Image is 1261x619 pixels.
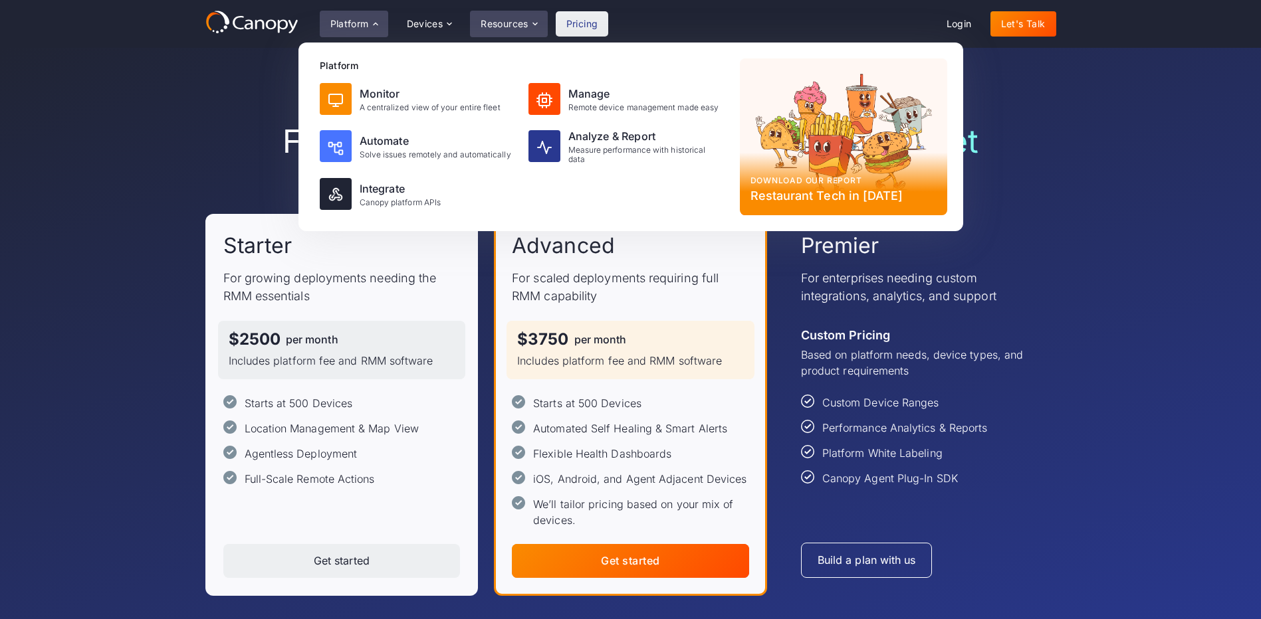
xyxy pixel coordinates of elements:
[314,123,520,170] a: AutomateSolve issues remotely and automatically
[223,544,461,578] a: Get started
[574,334,627,345] div: per month
[223,269,461,305] p: For growing deployments needing the RMM essentials
[330,19,369,29] div: Platform
[360,86,501,102] div: Monitor
[523,78,729,120] a: ManageRemote device management made easy
[245,395,353,411] div: Starts at 500 Devices
[223,232,292,260] h2: Starter
[286,334,338,345] div: per month
[512,232,615,260] h2: Advanced
[568,86,719,102] div: Manage
[523,123,729,170] a: Analyze & ReportMeasure performance with historical data
[320,11,388,37] div: Platform
[556,11,609,37] a: Pricing
[360,181,441,197] div: Integrate
[320,58,729,72] div: Platform
[818,554,916,567] div: Build a plan with us
[822,445,943,461] div: Platform White Labeling
[801,326,890,344] div: Custom Pricing
[512,269,749,305] p: For scaled deployments requiring full RMM capability
[245,420,419,436] div: Location Management & Map View
[822,395,939,410] div: Custom Device Ranges
[533,395,641,411] div: Starts at 500 Devices
[314,173,520,215] a: IntegrateCanopy platform APIs
[314,555,370,567] div: Get started
[470,11,547,37] div: Resources
[205,122,1056,161] h1: Find the right plan for
[801,543,933,578] a: Build a plan with us
[314,78,520,120] a: MonitorA centralized view of your entire fleet
[740,58,947,215] a: Download our reportRestaurant Tech in [DATE]
[533,471,746,487] div: iOS, Android, and Agent Adjacent Devices
[533,420,727,436] div: Automated Self Healing & Smart Alerts
[396,11,463,37] div: Devices
[822,470,958,486] div: Canopy Agent Plug-In SDK
[512,544,749,578] a: Get started
[229,331,281,347] div: $2500
[481,19,528,29] div: Resources
[568,103,719,112] div: Remote device management made easy
[990,11,1056,37] a: Let's Talk
[360,103,501,112] div: A centralized view of your entire fleet
[568,145,724,165] div: Measure performance with historical data
[533,446,671,462] div: Flexible Health Dashboards
[822,420,987,436] div: Performance Analytics & Reports
[750,187,937,205] div: Restaurant Tech in [DATE]
[750,175,937,187] div: Download our report
[360,150,511,159] div: Solve issues remotely and automatically
[245,471,375,487] div: Full-Scale Remote Actions
[517,353,744,369] p: Includes platform fee and RMM software
[407,19,443,29] div: Devices
[517,331,568,347] div: $3750
[360,198,441,207] div: Canopy platform APIs
[533,496,749,528] div: We’ll tailor pricing based on your mix of devices.
[298,43,963,231] nav: Platform
[568,128,724,144] div: Analyze & Report
[936,11,982,37] a: Login
[245,446,358,462] div: Agentless Deployment
[360,133,511,149] div: Automate
[801,269,1038,305] p: For enterprises needing custom integrations, analytics, and support
[801,232,879,260] h2: Premier
[229,353,455,369] p: Includes platform fee and RMM software
[601,555,659,567] div: Get started
[801,347,1038,379] p: Based on platform needs, device types, and product requirements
